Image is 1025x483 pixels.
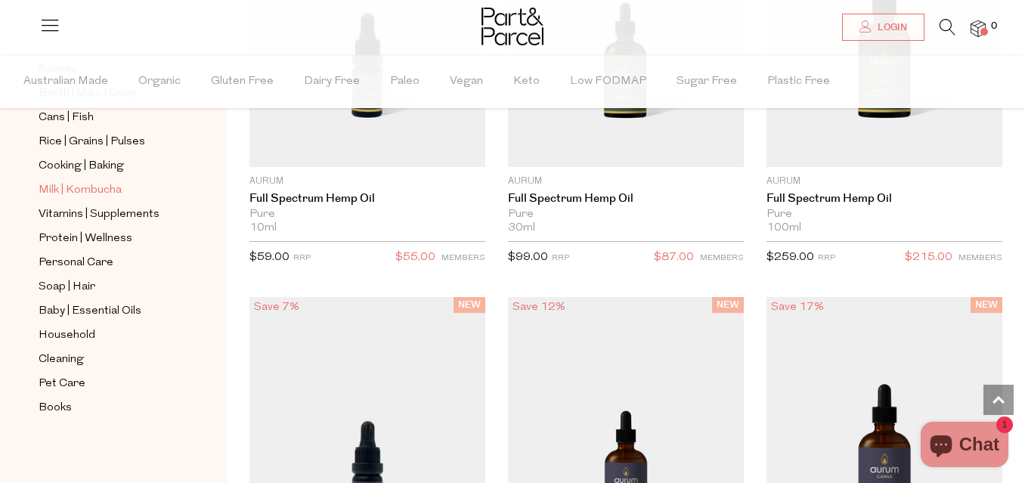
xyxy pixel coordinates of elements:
p: Aurum [249,175,485,188]
span: Milk | Kombucha [39,181,122,200]
span: Cleaning [39,351,84,369]
a: 0 [971,20,986,36]
a: Full Spectrum Hemp Oil [766,192,1002,206]
span: Login [874,21,907,34]
span: $99.00 [508,252,548,263]
small: MEMBERS [958,254,1002,262]
div: Save 12% [508,297,570,317]
div: Pure [249,208,485,221]
span: Plastic Free [767,55,830,108]
span: 0 [987,20,1001,33]
span: NEW [971,297,1002,313]
a: Personal Care [39,253,176,272]
div: Pure [508,208,744,221]
a: Soap | Hair [39,277,176,296]
span: Gluten Free [211,55,274,108]
span: 10ml [249,221,277,235]
a: Full Spectrum Hemp Oil [508,192,744,206]
span: $59.00 [249,252,290,263]
span: $55.00 [395,248,435,268]
span: Pet Care [39,375,85,393]
span: $215.00 [905,248,952,268]
div: Pure [766,208,1002,221]
a: Full Spectrum Hemp Oil [249,192,485,206]
span: Cans | Fish [39,109,94,127]
small: RRP [552,254,569,262]
a: Rice | Grains | Pulses [39,132,176,151]
span: Vegan [450,55,483,108]
span: Paleo [390,55,420,108]
a: Cooking | Baking [39,156,176,175]
span: 30ml [508,221,535,235]
div: Save 17% [766,297,828,317]
span: Household [39,327,95,345]
span: $259.00 [766,252,814,263]
a: Cans | Fish [39,108,176,127]
a: Vitamins | Supplements [39,205,176,224]
a: Milk | Kombucha [39,181,176,200]
span: Keto [513,55,540,108]
span: Rice | Grains | Pulses [39,133,145,151]
a: Protein | Wellness [39,229,176,248]
span: Protein | Wellness [39,230,132,248]
span: NEW [454,297,485,313]
small: MEMBERS [441,254,485,262]
span: Organic [138,55,181,108]
small: RRP [293,254,311,262]
span: $87.00 [654,248,694,268]
span: Dairy Free [304,55,360,108]
span: Soap | Hair [39,278,95,296]
a: Books [39,398,176,417]
a: Pet Care [39,374,176,393]
small: RRP [818,254,835,262]
a: Cleaning [39,350,176,369]
div: Save 7% [249,297,304,317]
a: Household [39,326,176,345]
span: Low FODMAP [570,55,646,108]
span: Vitamins | Supplements [39,206,159,224]
span: Books [39,399,72,417]
img: Part&Parcel [482,8,543,45]
p: Aurum [508,175,744,188]
small: MEMBERS [700,254,744,262]
span: Sugar Free [677,55,737,108]
inbox-online-store-chat: Shopify online store chat [916,422,1013,471]
a: Login [842,14,924,41]
a: Baby | Essential Oils [39,302,176,320]
span: Australian Made [23,55,108,108]
span: Baby | Essential Oils [39,302,141,320]
span: Cooking | Baking [39,157,124,175]
span: 100ml [766,221,801,235]
span: NEW [712,297,744,313]
span: Personal Care [39,254,113,272]
p: Aurum [766,175,1002,188]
